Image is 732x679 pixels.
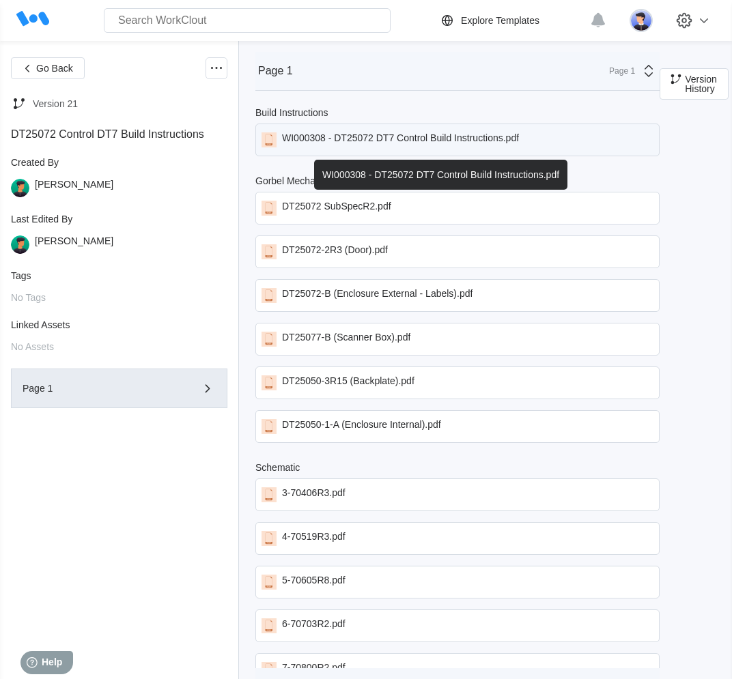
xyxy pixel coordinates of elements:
[11,341,227,352] div: No Assets
[255,175,362,186] div: Gorbel Mechanical Prints
[660,68,729,100] button: Version History
[35,235,113,254] div: [PERSON_NAME]
[11,214,227,225] div: Last Edited By
[282,487,346,502] div: 3-70406R3.pdf
[282,618,346,633] div: 6-70703R2.pdf
[36,63,73,73] span: Go Back
[282,332,410,347] div: DT25077-B (Scanner Box).pdf
[282,575,346,590] div: 5-70605R8.pdf
[11,235,29,254] img: user.png
[314,160,567,190] div: WI000308 - DT25072 DT7 Control Build Instructions.pdf
[282,531,346,546] div: 4-70519R3.pdf
[11,179,29,197] img: user.png
[461,15,539,26] div: Explore Templates
[35,179,113,197] div: [PERSON_NAME]
[685,74,717,93] span: Version History
[282,288,473,303] div: DT25072-B (Enclosure External - Labels).pdf
[11,270,227,281] div: Tags
[601,66,635,76] div: Page 1
[11,157,227,168] div: Created By
[258,65,293,77] div: Page 1
[23,384,177,393] div: Page 1
[11,319,227,330] div: Linked Assets
[255,462,300,473] div: Schematic
[282,419,441,434] div: DT25050-1-A (Enclosure Internal).pdf
[282,201,391,216] div: DT25072 SubSpecR2.pdf
[11,128,227,141] div: DT25072 Control DT7 Build Instructions
[11,369,227,408] button: Page 1
[439,12,583,29] a: Explore Templates
[255,107,328,118] div: Build Instructions
[11,292,227,303] div: No Tags
[282,132,519,147] div: WI000308 - DT25072 DT7 Control Build Instructions.pdf
[630,9,653,32] img: user-5.png
[282,244,388,259] div: DT25072-2R3 (Door).pdf
[33,98,78,109] div: Version 21
[104,8,391,33] input: Search WorkClout
[282,375,414,390] div: DT25050-3R15 (Backplate).pdf
[282,662,346,677] div: 7-70800R2.pdf
[11,57,85,79] button: Go Back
